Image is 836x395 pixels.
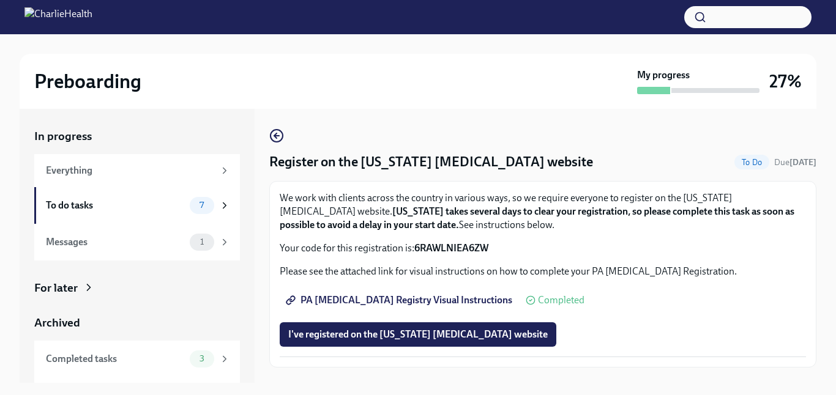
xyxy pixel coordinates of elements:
[288,328,548,341] span: I've registered on the [US_STATE] [MEDICAL_DATA] website
[280,288,521,312] a: PA [MEDICAL_DATA] Registry Visual Instructions
[34,341,240,377] a: Completed tasks3
[734,158,769,167] span: To Do
[637,68,690,82] strong: My progress
[24,7,92,27] img: CharlieHealth
[789,157,816,168] strong: [DATE]
[269,153,593,171] h4: Register on the [US_STATE] [MEDICAL_DATA] website
[280,265,806,278] p: Please see the attached link for visual instructions on how to complete your PA [MEDICAL_DATA] Re...
[538,295,584,305] span: Completed
[774,157,816,168] span: October 9th, 2025 08:00
[34,128,240,144] a: In progress
[34,315,240,331] a: Archived
[34,280,78,296] div: For later
[192,201,211,210] span: 7
[414,242,488,254] strong: 6RAWLNIEA6ZW
[280,242,806,255] p: Your code for this registration is:
[46,352,185,366] div: Completed tasks
[34,224,240,260] a: Messages1
[280,205,794,231] strong: [US_STATE] takes several days to clear your registration, so please complete this task as soon as...
[34,154,240,187] a: Everything
[774,157,816,168] span: Due
[46,164,214,177] div: Everything
[34,69,141,94] h2: Preboarding
[280,191,806,232] p: We work with clients across the country in various ways, so we require everyone to register on th...
[288,294,512,306] span: PA [MEDICAL_DATA] Registry Visual Instructions
[34,187,240,224] a: To do tasks7
[280,322,556,347] button: I've registered on the [US_STATE] [MEDICAL_DATA] website
[46,199,185,212] div: To do tasks
[193,237,211,246] span: 1
[769,70,802,92] h3: 27%
[192,354,212,363] span: 3
[46,235,185,249] div: Messages
[34,280,240,296] a: For later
